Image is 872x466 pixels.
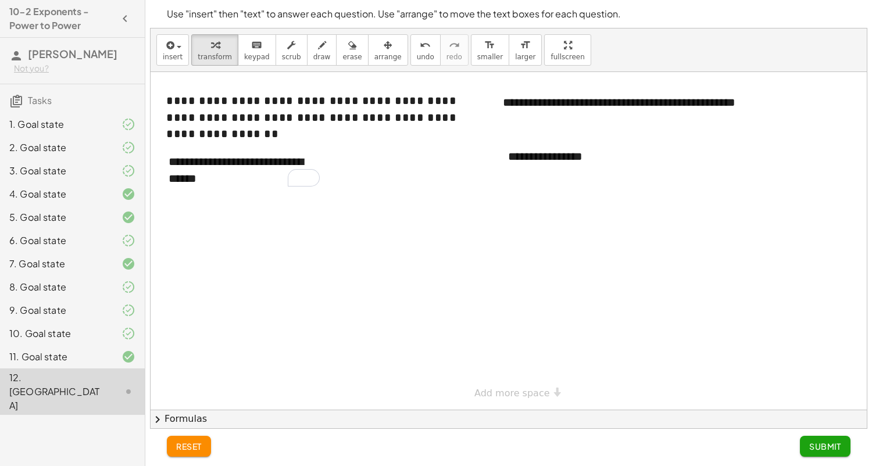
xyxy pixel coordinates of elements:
span: smaller [477,53,503,61]
div: 3. Goal state [9,164,103,178]
div: 11. Goal state [9,350,103,364]
button: undoundo [410,34,441,66]
i: Task finished and part of it marked as correct. [121,303,135,317]
span: erase [342,53,362,61]
i: format_size [520,38,531,52]
span: undo [417,53,434,61]
span: larger [515,53,535,61]
button: format_sizesmaller [471,34,509,66]
i: Task finished and part of it marked as correct. [121,141,135,155]
i: Task finished and correct. [121,210,135,224]
span: chevron_right [151,413,165,426]
div: 12. [GEOGRAPHIC_DATA] [9,371,103,413]
span: fullscreen [551,53,584,61]
div: 4. Goal state [9,187,103,201]
div: 8. Goal state [9,280,103,294]
button: erase [336,34,368,66]
i: keyboard [251,38,262,52]
span: redo [446,53,462,61]
div: 5. Goal state [9,210,103,224]
span: [PERSON_NAME] [28,47,117,60]
button: keyboardkeypad [238,34,276,66]
i: format_size [484,38,495,52]
i: undo [420,38,431,52]
span: draw [313,53,331,61]
div: 10. Goal state [9,327,103,340]
button: format_sizelarger [509,34,542,66]
i: Task finished and correct. [121,350,135,364]
span: Submit [809,441,841,451]
button: arrange [368,34,408,66]
span: arrange [374,53,402,61]
button: draw [307,34,337,66]
i: Task finished and part of it marked as correct. [121,234,135,248]
i: Task finished and part of it marked as correct. [121,280,135,294]
button: redoredo [440,34,469,66]
span: scrub [282,53,301,61]
button: reset [167,436,211,457]
i: Task finished and correct. [121,187,135,201]
h4: 10-2 Exponents - Power to Power [9,5,115,33]
button: Submit [800,436,850,457]
div: To enrich screen reader interactions, please activate Accessibility in Grammarly extension settings [157,142,331,198]
div: 9. Goal state [9,303,103,317]
span: transform [198,53,232,61]
i: redo [449,38,460,52]
i: Task finished and part of it marked as correct. [121,117,135,131]
span: insert [163,53,183,61]
span: reset [176,441,202,451]
i: Task finished and part of it marked as correct. [121,164,135,178]
button: fullscreen [544,34,591,66]
div: 2. Goal state [9,141,103,155]
button: transform [191,34,238,66]
i: Task finished and part of it marked as correct. [121,327,135,340]
span: Tasks [28,94,52,106]
button: chevron_rightFormulas [151,410,867,428]
div: 1. Goal state [9,117,103,131]
div: 6. Goal state [9,234,103,248]
div: Not you? [14,63,135,74]
button: scrub [276,34,308,66]
span: keypad [244,53,270,61]
div: 7. Goal state [9,257,103,271]
p: Use "insert" then "text" to answer each question. Use "arrange" to move the text boxes for each q... [167,7,850,21]
span: Add more space [474,388,550,399]
i: Task not started. [121,385,135,399]
button: insert [156,34,189,66]
i: Task finished and correct. [121,257,135,271]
